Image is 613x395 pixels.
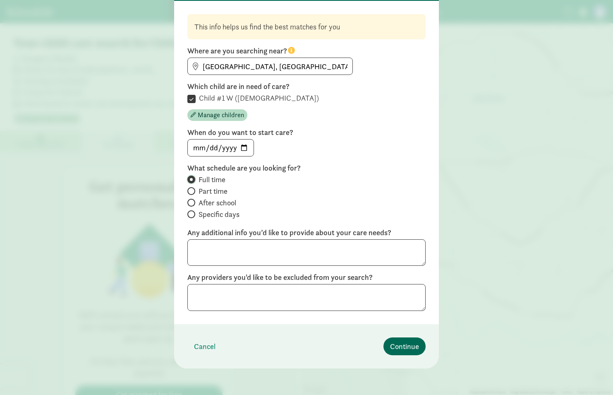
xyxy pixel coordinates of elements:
input: Find address [188,58,352,75]
label: Child #1 W ([DEMOGRAPHIC_DATA]) [196,93,319,103]
span: Full time [199,175,225,185]
label: Which child are in need of care? [187,82,426,92]
label: Any providers you'd like to be excluded from your search? [187,272,426,282]
span: Manage children [198,110,244,120]
span: Cancel [194,341,216,352]
label: What schedule are you looking for? [187,163,426,173]
span: Part time [199,186,227,196]
button: Continue [383,337,426,355]
button: Manage children [187,109,247,121]
span: Specific days [199,210,239,219]
label: Where are you searching near? [187,46,426,56]
span: Continue [390,341,419,352]
label: When do you want to start care? [187,128,426,137]
span: After school [199,198,236,208]
button: Cancel [187,337,222,355]
label: Any additional info you’d like to provide about your care needs? [187,228,426,238]
div: This info helps us find the best matches for you [194,21,419,32]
